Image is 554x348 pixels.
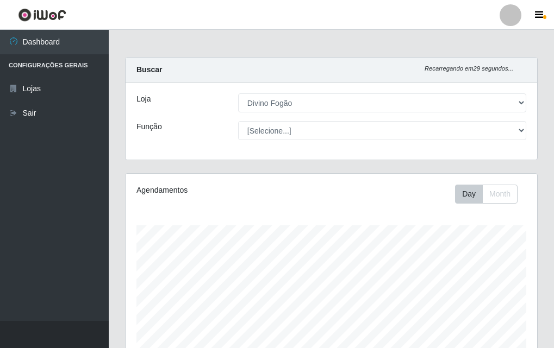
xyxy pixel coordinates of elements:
i: Recarregando em 29 segundos... [425,65,513,72]
button: Day [455,185,483,204]
strong: Buscar [136,65,162,74]
img: CoreUI Logo [18,8,66,22]
button: Month [482,185,518,204]
div: Toolbar with button groups [455,185,526,204]
div: Agendamentos [136,185,289,196]
label: Função [136,121,162,132]
label: Loja [136,93,151,105]
div: First group [455,185,518,204]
